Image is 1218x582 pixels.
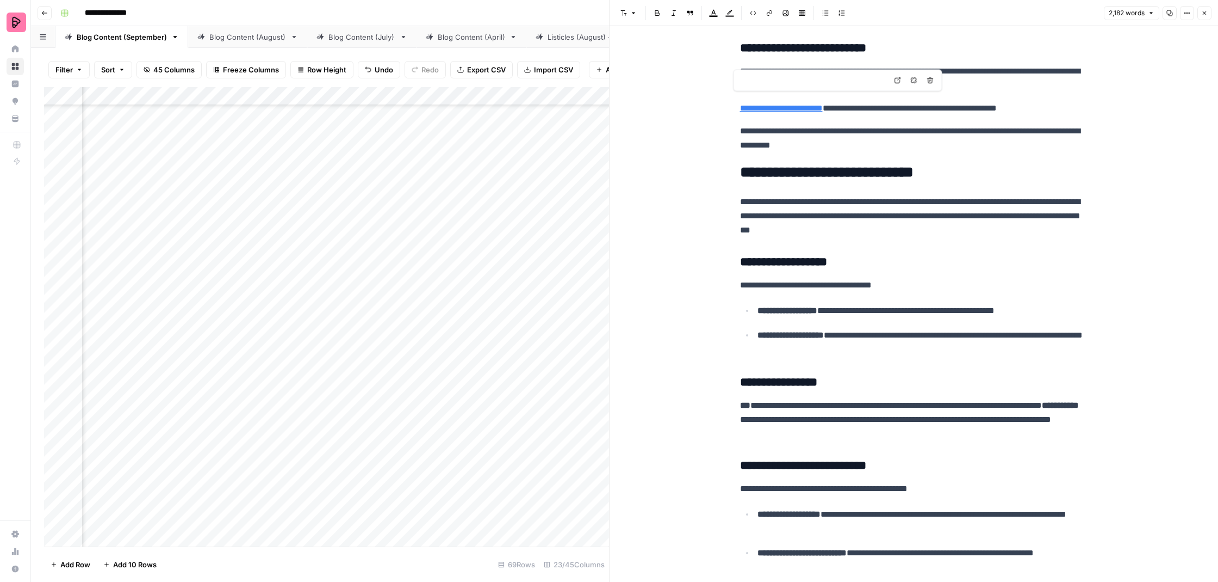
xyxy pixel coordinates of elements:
a: Insights [7,75,24,93]
button: Add 10 Rows [97,556,163,573]
button: Freeze Columns [206,61,286,78]
button: Help + Support [7,560,24,578]
button: 2,182 words [1104,6,1159,20]
a: Home [7,40,24,58]
button: Workspace: Preply [7,9,24,36]
button: Add Row [44,556,97,573]
div: 23/45 Columns [539,556,609,573]
a: Listicles (August) - WIP [526,26,648,48]
a: Blog Content (July) [307,26,417,48]
a: Usage [7,543,24,560]
a: Settings [7,525,24,543]
a: Blog Content (September) [55,26,188,48]
span: 45 Columns [153,64,195,75]
button: Row Height [290,61,353,78]
span: Sort [101,64,115,75]
button: Export CSV [450,61,513,78]
div: Blog Content (September) [77,32,167,42]
a: Blog Content (April) [417,26,526,48]
a: Your Data [7,110,24,127]
a: Blog Content (August) [188,26,307,48]
span: 2,182 words [1109,8,1145,18]
a: Browse [7,58,24,75]
span: Freeze Columns [223,64,279,75]
button: Redo [405,61,446,78]
div: Listicles (August) - WIP [548,32,627,42]
span: Undo [375,64,393,75]
button: Add Column [589,61,655,78]
button: Sort [94,61,132,78]
button: 45 Columns [136,61,202,78]
button: Import CSV [517,61,580,78]
button: Undo [358,61,400,78]
button: Filter [48,61,90,78]
span: Redo [421,64,439,75]
span: Export CSV [467,64,506,75]
img: Preply Logo [7,13,26,32]
div: Blog Content (August) [209,32,286,42]
div: Blog Content (July) [328,32,395,42]
span: Add 10 Rows [113,559,157,570]
span: Add Row [60,559,90,570]
span: Import CSV [534,64,573,75]
div: 69 Rows [494,556,539,573]
div: Blog Content (April) [438,32,505,42]
span: Filter [55,64,73,75]
span: Row Height [307,64,346,75]
a: Opportunities [7,93,24,110]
